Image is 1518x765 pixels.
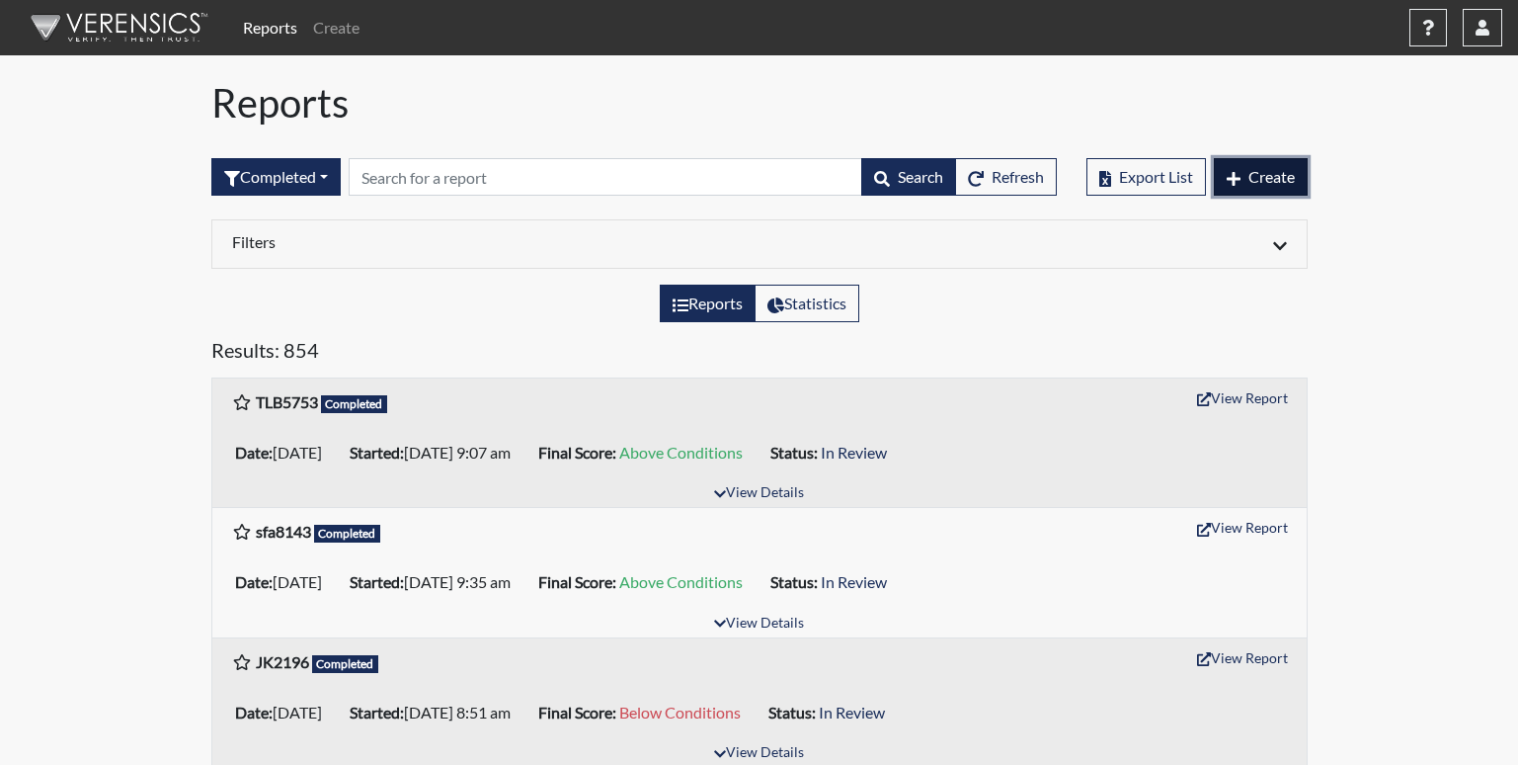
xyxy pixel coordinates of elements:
[1119,167,1193,186] span: Export List
[227,697,342,728] li: [DATE]
[211,79,1308,127] h1: Reports
[861,158,956,196] button: Search
[821,572,887,591] span: In Review
[235,8,305,47] a: Reports
[821,443,887,462] span: In Review
[232,232,745,251] h6: Filters
[538,572,616,591] b: Final Score:
[898,167,943,186] span: Search
[619,443,743,462] span: Above Conditions
[211,158,341,196] div: Filter by interview status
[305,8,367,47] a: Create
[538,703,616,722] b: Final Score:
[217,232,1302,256] div: Click to expand/collapse filters
[227,437,342,468] li: [DATE]
[955,158,1057,196] button: Refresh
[1188,642,1297,673] button: View Report
[342,437,530,468] li: [DATE] 9:07 am
[1086,158,1206,196] button: Export List
[342,566,530,598] li: [DATE] 9:35 am
[1188,512,1297,543] button: View Report
[538,443,616,462] b: Final Score:
[755,285,859,322] label: View statistics about completed interviews
[619,703,741,722] span: Below Conditions
[235,443,273,462] b: Date:
[256,522,311,541] b: sfa8143
[211,338,1308,370] h5: Results: 854
[349,158,862,196] input: Search by Registration ID, Interview Number, or Investigation Name.
[342,697,530,728] li: [DATE] 8:51 am
[227,566,342,598] li: [DATE]
[1214,158,1308,196] button: Create
[235,703,273,722] b: Date:
[312,655,379,673] span: Completed
[768,703,816,722] b: Status:
[770,443,818,462] b: Status:
[705,611,813,637] button: View Details
[350,443,404,462] b: Started:
[321,395,388,413] span: Completed
[256,392,318,411] b: TLB5753
[660,285,756,322] label: View the list of reports
[705,480,813,507] button: View Details
[1188,382,1297,413] button: View Report
[211,158,341,196] button: Completed
[992,167,1044,186] span: Refresh
[770,572,818,591] b: Status:
[256,652,309,671] b: JK2196
[819,703,885,722] span: In Review
[619,572,743,591] span: Above Conditions
[1248,167,1295,186] span: Create
[350,703,404,722] b: Started:
[314,525,381,543] span: Completed
[350,572,404,591] b: Started:
[235,572,273,591] b: Date:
